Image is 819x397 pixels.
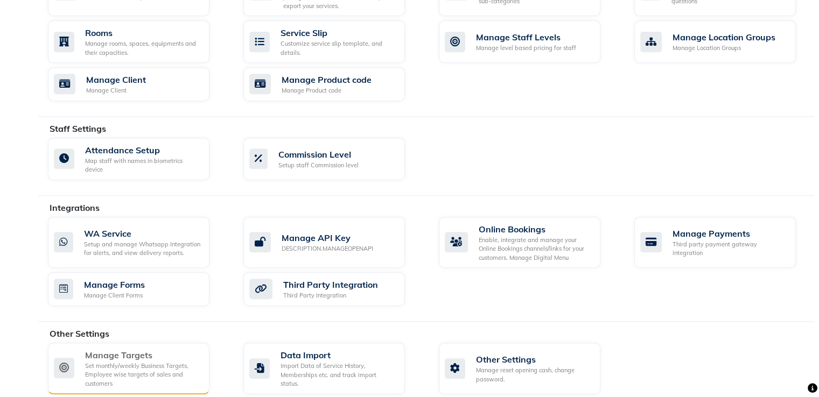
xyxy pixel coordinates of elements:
div: Manage Client Forms [84,291,145,300]
div: Setup staff Commission level [278,161,359,170]
a: Manage FormsManage Client Forms [48,272,227,306]
a: Manage Location GroupsManage Location Groups [634,20,814,63]
div: Third Party Integration [283,278,378,291]
div: WA Service [84,227,201,240]
div: DESCRIPTION.MANAGEOPENAPI [282,244,373,253]
a: Data ImportImport Data of Service History, Memberships etc. and track import status. [243,343,423,395]
div: Manage rooms, spaces, equipments and their capacities. [85,39,201,57]
div: Setup and manage Whatsapp Integration for alerts, and view delivery reports. [84,240,201,258]
div: Manage level based pricing for staff [476,44,576,53]
div: Third Party Integration [283,291,378,300]
div: Manage Client [86,86,146,95]
a: Manage API KeyDESCRIPTION.MANAGEOPENAPI [243,217,423,268]
div: Manage Product code [282,86,372,95]
div: Online Bookings [479,223,592,236]
div: Manage Location Groups [673,31,775,44]
div: Map staff with names in biometrics device [85,157,201,174]
a: WA ServiceSetup and manage Whatsapp Integration for alerts, and view delivery reports. [48,217,227,268]
a: Commission LevelSetup staff Commission level [243,138,423,180]
div: Manage Staff Levels [476,31,576,44]
a: RoomsManage rooms, spaces, equipments and their capacities. [48,20,227,63]
a: Attendance SetupMap staff with names in biometrics device [48,138,227,180]
a: Service SlipCustomize service slip template, and details. [243,20,423,63]
div: Set monthly/weekly Business Targets, Employee wise targets of sales and customers [85,361,201,388]
div: Enable, integrate and manage your Online Bookings channels/links for your customers. Manage Digit... [479,236,592,263]
div: Manage Location Groups [673,44,775,53]
div: Data Import [281,349,396,361]
div: Manage Payments [673,227,787,240]
div: Manage reset opening cash, change password. [476,366,592,384]
a: Manage TargetsSet monthly/weekly Business Targets, Employee wise targets of sales and customers [48,343,227,395]
a: Other SettingsManage reset opening cash, change password. [439,343,618,395]
a: Third Party IntegrationThird Party Integration [243,272,423,306]
a: Manage Product codeManage Product code [243,67,423,101]
a: Manage PaymentsThird party payment gateway integration [634,217,814,268]
div: Rooms [85,26,201,39]
div: Manage API Key [282,231,373,244]
div: Manage Forms [84,278,145,291]
a: Online BookingsEnable, integrate and manage your Online Bookings channels/links for your customer... [439,217,618,268]
div: Third party payment gateway integration [673,240,787,258]
div: Manage Client [86,73,146,86]
div: Manage Product code [282,73,372,86]
div: Commission Level [278,148,359,161]
div: Service Slip [281,26,396,39]
a: Manage Staff LevelsManage level based pricing for staff [439,20,618,63]
a: Manage ClientManage Client [48,67,227,101]
div: Other Settings [476,353,592,366]
div: Import Data of Service History, Memberships etc. and track import status. [281,361,396,388]
div: Attendance Setup [85,144,201,157]
div: Manage Targets [85,349,201,361]
div: Customize service slip template, and details. [281,39,396,57]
